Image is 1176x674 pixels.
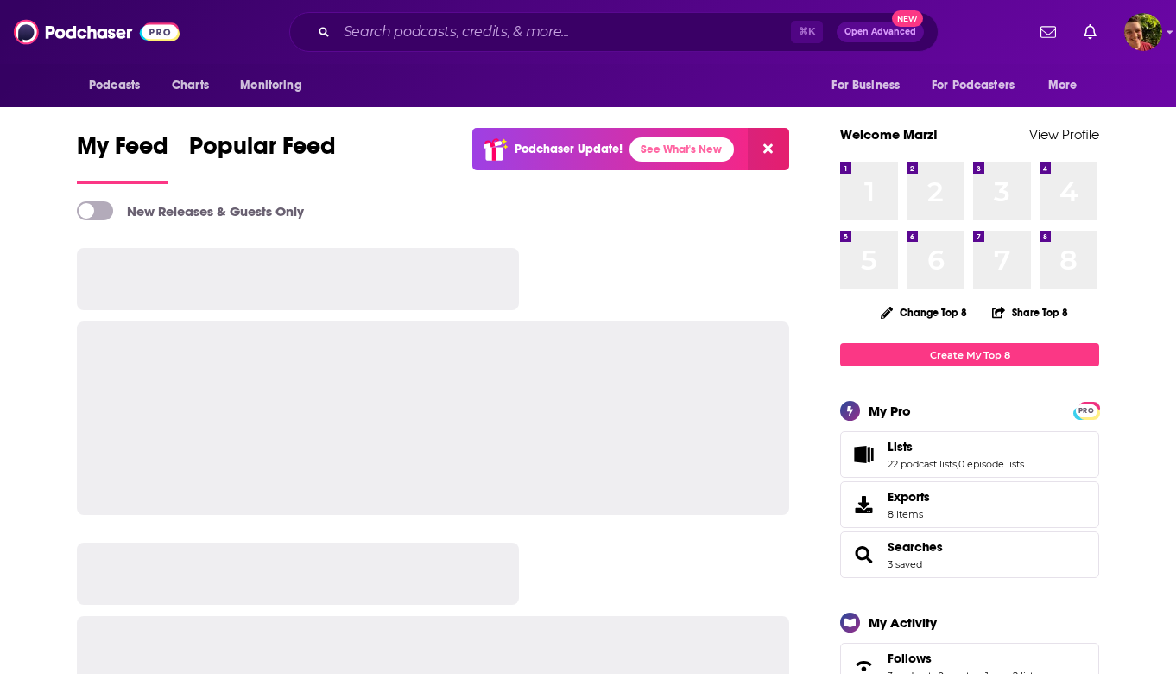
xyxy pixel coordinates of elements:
[77,131,168,171] span: My Feed
[1048,73,1078,98] span: More
[240,73,301,98] span: Monitoring
[888,439,913,455] span: Lists
[1029,126,1099,143] a: View Profile
[932,73,1015,98] span: For Podcasters
[831,73,900,98] span: For Business
[77,69,162,102] button: open menu
[1034,17,1063,47] a: Show notifications dropdown
[888,489,930,505] span: Exports
[840,343,1099,366] a: Create My Top 8
[1077,17,1103,47] a: Show notifications dropdown
[991,296,1069,329] button: Share Top 8
[840,481,1099,528] a: Exports
[840,531,1099,578] span: Searches
[888,539,943,555] a: Searches
[844,28,916,36] span: Open Advanced
[888,508,930,520] span: 8 items
[77,201,304,220] a: New Releases & Guests Only
[869,403,911,419] div: My Pro
[888,558,922,570] a: 3 saved
[791,21,823,43] span: ⌘ K
[920,69,1040,102] button: open menu
[14,16,180,48] img: Podchaser - Follow, Share and Rate Podcasts
[77,131,168,184] a: My Feed
[888,439,1024,455] a: Lists
[161,69,219,102] a: Charts
[870,302,977,323] button: Change Top 8
[869,614,937,631] div: My Activity
[515,142,623,156] p: Podchaser Update!
[189,131,336,171] span: Popular Feed
[1124,13,1162,51] button: Show profile menu
[888,651,1038,666] a: Follows
[629,137,734,162] a: See What's New
[1076,404,1097,416] a: PRO
[172,73,209,98] span: Charts
[1076,404,1097,417] span: PRO
[1124,13,1162,51] span: Logged in as Marz
[337,18,791,46] input: Search podcasts, credits, & more...
[1036,69,1099,102] button: open menu
[189,131,336,184] a: Popular Feed
[840,126,938,143] a: Welcome Marz!
[846,493,881,517] span: Exports
[958,458,1024,470] a: 0 episode lists
[228,69,324,102] button: open menu
[840,431,1099,478] span: Lists
[957,458,958,470] span: ,
[892,10,923,27] span: New
[837,22,924,42] button: Open AdvancedNew
[888,651,932,666] span: Follows
[1124,13,1162,51] img: User Profile
[289,12,939,52] div: Search podcasts, credits, & more...
[888,458,957,470] a: 22 podcast lists
[89,73,140,98] span: Podcasts
[846,442,881,467] a: Lists
[819,69,921,102] button: open menu
[846,543,881,567] a: Searches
